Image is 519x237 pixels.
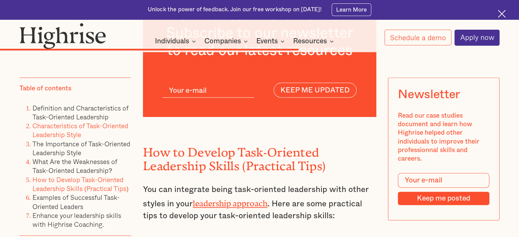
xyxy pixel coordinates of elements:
[19,85,71,93] div: Table of contents
[19,23,106,49] img: Highrise logo
[398,173,490,188] input: Your e-mail
[293,37,327,45] div: Resources
[32,211,121,229] a: Enhance your leadership skills with Highrise Coaching.
[256,37,278,45] div: Events
[398,173,490,206] form: Modal Form
[398,88,460,102] div: Newsletter
[155,37,198,45] div: Individuals
[256,37,287,45] div: Events
[398,192,490,205] input: Keep me posted
[32,103,129,122] a: Definition and Characteristics of Task-Oriented Leadership
[455,30,500,46] a: Apply now
[193,199,268,204] a: leadership approach
[398,112,490,164] div: Read our case studies document and learn how Highrise helped other individuals to improve their p...
[162,85,254,98] input: Your e-mail
[498,10,506,18] img: Cross icon
[143,184,376,222] p: You can integrate being task-oriented leadership with other styles in your . Here are some practi...
[204,37,241,45] div: Companies
[32,139,130,158] a: The Importance of Task-Oriented Leadership Style
[32,157,117,176] a: What Are the Weaknesses of Task-Oriented Leadership?
[162,83,357,98] form: current-ascender-article-subscribe-form
[148,6,322,14] div: Unlock the power of feedback. Join our free workshop on [DATE]!
[293,37,336,45] div: Resources
[32,193,120,211] a: Examples of Successful Task-Oriented Leaders
[274,83,357,98] input: KEEP ME UPDATED
[385,30,451,45] a: Schedule a demo
[32,121,128,140] a: Characteristics of Task-Oriented Leadership Style
[332,3,372,16] a: Learn More
[204,37,250,45] div: Companies
[143,145,326,167] strong: How to Develop Task-Oriented Leadership Skills (Practical Tips)
[155,37,189,45] div: Individuals
[32,175,129,194] a: How to Develop Task-Oriented Leadership Skills (Practical Tips)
